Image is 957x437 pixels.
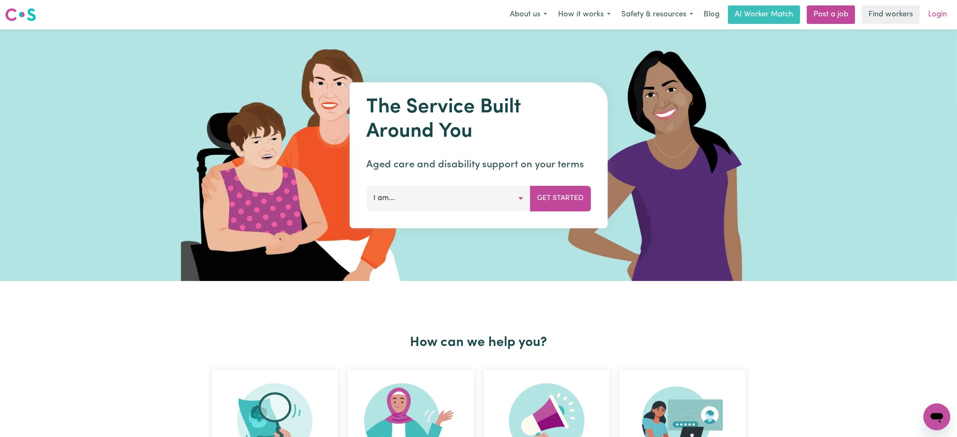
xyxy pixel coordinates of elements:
[699,5,725,24] a: Blog
[366,186,530,211] button: I am...
[728,5,800,24] a: AI Worker Match
[553,6,616,23] button: How it works
[5,7,36,22] img: Careseekers logo
[504,6,553,23] button: About us
[923,5,952,24] a: Login
[616,6,699,23] button: Safety & resources
[862,5,920,24] a: Find workers
[530,186,591,211] button: Get Started
[923,403,950,430] iframe: Button to launch messaging window, conversation in progress
[807,5,855,24] a: Post a job
[366,96,591,144] h1: The Service Built Around You
[5,5,36,24] a: Careseekers logo
[207,335,751,351] h2: How can we help you?
[366,157,591,172] p: Aged care and disability support on your terms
